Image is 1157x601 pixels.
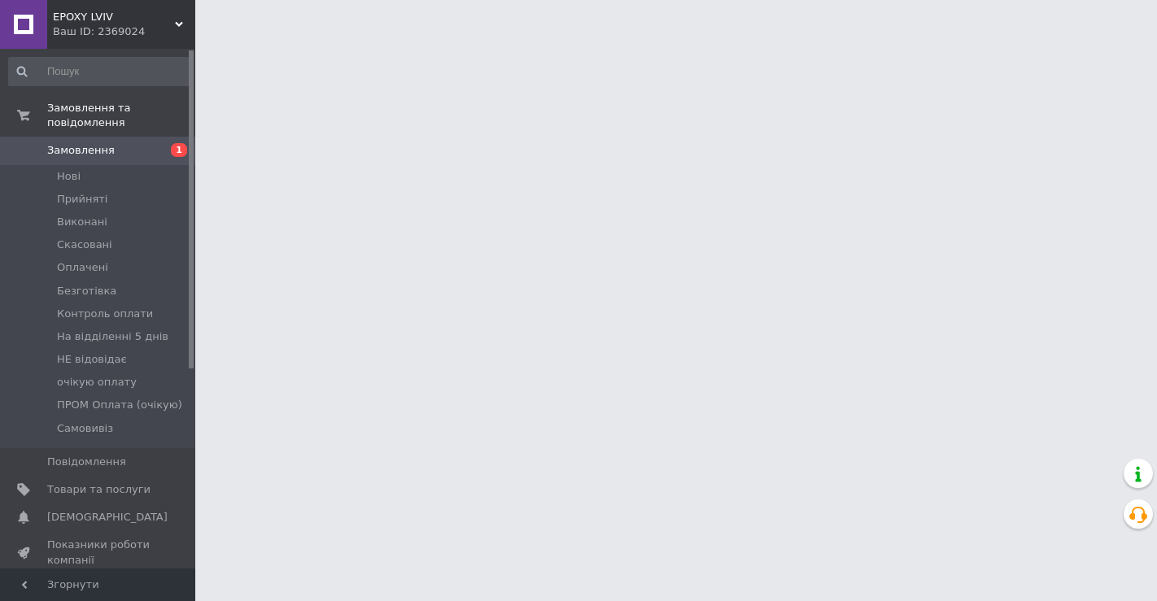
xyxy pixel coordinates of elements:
[57,329,168,344] span: На відділенні 5 днів
[47,510,168,525] span: [DEMOGRAPHIC_DATA]
[47,101,195,130] span: Замовлення та повідомлення
[57,307,153,321] span: Контроль оплати
[47,538,151,567] span: Показники роботи компанії
[57,237,112,252] span: Скасовані
[57,398,182,412] span: ПРОМ Оплата (очікую)
[47,455,126,469] span: Повідомлення
[53,10,175,24] span: EPOXY LVIV
[53,24,195,39] div: Ваш ID: 2369024
[57,375,137,390] span: очікую оплату
[57,215,107,229] span: Виконані
[57,192,107,207] span: Прийняті
[171,143,187,157] span: 1
[57,169,81,184] span: Нові
[57,260,108,275] span: Оплачені
[57,421,113,436] span: Самовивіз
[47,482,151,497] span: Товари та послуги
[47,143,115,158] span: Замовлення
[57,284,116,298] span: Безготівка
[8,57,192,86] input: Пошук
[57,352,127,367] span: НЕ відовідає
